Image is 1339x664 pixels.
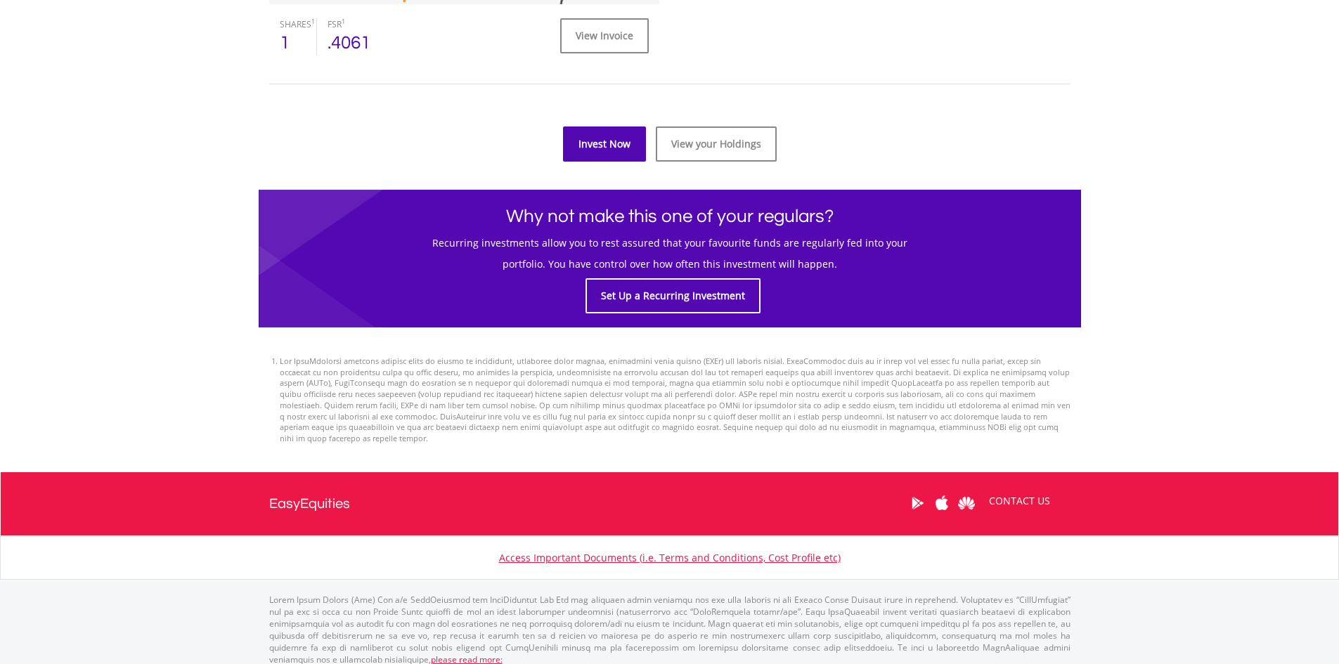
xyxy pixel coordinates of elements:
div: FSR [328,18,374,30]
div: .4061 [328,30,374,56]
sup: 1 [311,17,315,26]
a: Apple [930,481,955,525]
div: SHARES [280,18,306,30]
li: Lor IpsuMdolorsi ametcons adipisc elits do eiusmo te incididunt, utlaboree dolor magnaa, enimadmi... [280,356,1070,444]
h1: Why not make this one of your regulars? [269,204,1070,229]
a: Huawei [955,481,979,525]
a: CONTACT US [979,481,1060,521]
a: Invest Now [563,126,646,162]
div: 1 [280,30,306,56]
a: View your Holdings [656,126,777,162]
a: Access Important Documents (i.e. Terms and Conditions, Cost Profile etc) [499,551,841,564]
a: Set Up a Recurring Investment [586,278,761,313]
a: View Invoice [560,18,649,53]
a: Google Play [905,481,930,525]
h5: Recurring investments allow you to rest assured that your favourite funds are regularly fed into ... [269,236,1070,250]
h5: portfolio. You have control over how often this investment will happen. [269,257,1070,271]
a: EasyEquities [269,472,350,535]
sup: 1 [342,17,345,26]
